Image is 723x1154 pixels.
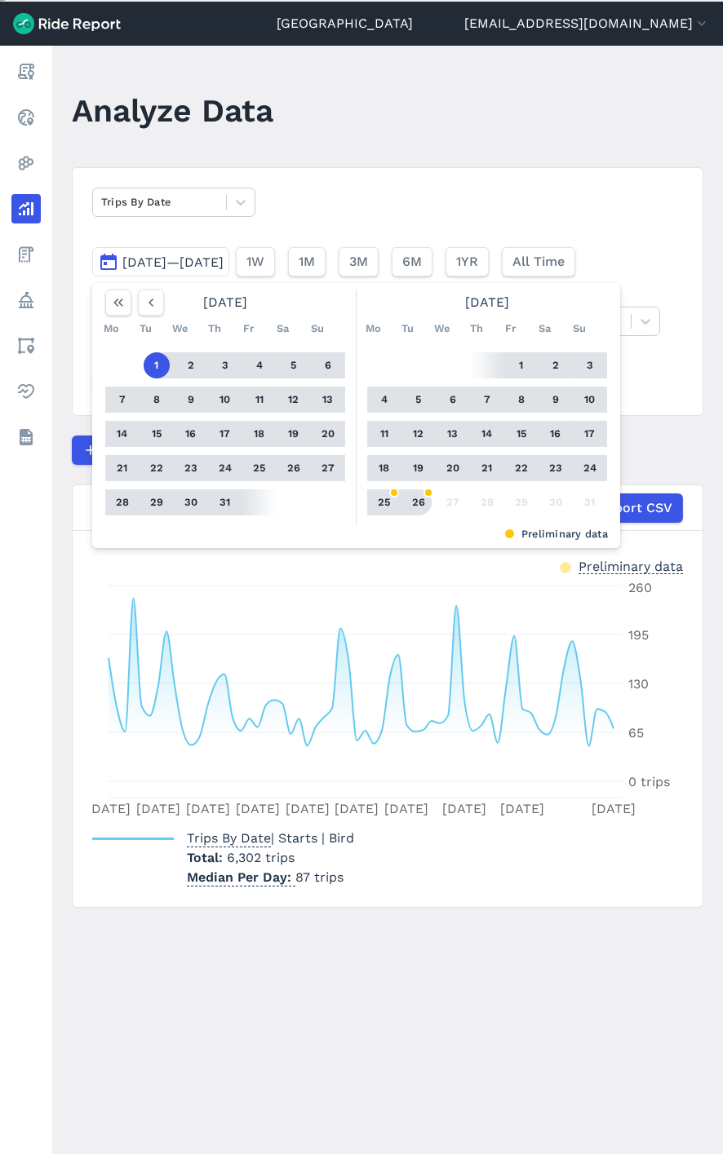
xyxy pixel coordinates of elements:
[543,421,569,447] button: 16
[532,316,558,342] div: Sa
[406,489,432,515] button: 26
[456,252,478,272] span: 1YR
[86,801,131,816] tspan: [DATE]
[361,290,614,316] div: [DATE]
[406,387,432,413] button: 5
[569,493,683,523] button: Export CSV
[474,387,500,413] button: 7
[299,252,315,272] span: 1M
[349,252,368,272] span: 3M
[543,352,569,378] button: 2
[315,455,341,481] button: 27
[133,316,159,342] div: Tu
[11,148,41,178] a: Heatmaps
[304,316,330,342] div: Su
[109,455,135,481] button: 21
[236,247,275,276] button: 1W
[371,455,397,481] button: 18
[628,676,649,692] tspan: 130
[178,489,204,515] button: 30
[178,352,204,378] button: 2
[144,421,170,447] button: 15
[442,801,486,816] tspan: [DATE]
[202,316,228,342] div: Th
[288,247,326,276] button: 1M
[628,774,670,789] tspan: 0 trips
[512,252,565,272] span: All Time
[286,801,330,816] tspan: [DATE]
[236,316,262,342] div: Fr
[281,455,307,481] button: 26
[136,801,180,816] tspan: [DATE]
[212,387,238,413] button: 10
[508,352,534,378] button: 1
[72,88,273,133] h1: Analyze Data
[440,489,466,515] button: 27
[371,387,397,413] button: 4
[577,352,603,378] button: 3
[406,455,432,481] button: 19
[592,801,636,816] tspan: [DATE]
[315,421,341,447] button: 20
[508,421,534,447] button: 15
[599,498,672,518] span: Export CSV
[109,489,135,515] button: 28
[178,387,204,413] button: 9
[628,725,644,741] tspan: 65
[246,252,264,272] span: 1W
[502,247,575,276] button: All Time
[11,57,41,86] a: Report
[11,103,41,132] a: Realtime
[144,489,170,515] button: 29
[187,850,227,865] span: Total
[99,316,125,342] div: Mo
[236,801,280,816] tspan: [DATE]
[187,864,295,887] span: Median Per Day
[277,14,413,33] a: [GEOGRAPHIC_DATA]
[577,489,603,515] button: 31
[186,801,230,816] tspan: [DATE]
[335,801,379,816] tspan: [DATE]
[281,352,307,378] button: 5
[246,352,273,378] button: 4
[246,421,273,447] button: 18
[99,290,352,316] div: [DATE]
[246,455,273,481] button: 25
[72,436,222,465] button: Compare Metrics
[464,316,490,342] div: Th
[440,455,466,481] button: 20
[178,421,204,447] button: 16
[508,455,534,481] button: 22
[392,247,432,276] button: 6M
[543,455,569,481] button: 23
[446,247,489,276] button: 1YR
[508,387,534,413] button: 8
[628,627,649,643] tspan: 195
[109,421,135,447] button: 14
[167,316,193,342] div: We
[500,801,544,816] tspan: [DATE]
[187,825,271,847] span: Trips By Date
[104,526,608,542] div: Preliminary data
[212,352,238,378] button: 3
[464,14,710,33] button: [EMAIL_ADDRESS][DOMAIN_NAME]
[395,316,421,342] div: Tu
[281,387,307,413] button: 12
[144,455,170,481] button: 22
[371,421,397,447] button: 11
[270,316,296,342] div: Sa
[566,316,592,342] div: Su
[543,489,569,515] button: 30
[579,557,683,574] div: Preliminary data
[187,830,354,846] span: | Starts | Bird
[281,421,307,447] button: 19
[11,377,41,406] a: Health
[429,316,455,342] div: We
[246,387,273,413] button: 11
[339,247,379,276] button: 3M
[212,489,238,515] button: 31
[227,850,295,865] span: 6,302 trips
[543,387,569,413] button: 9
[577,421,603,447] button: 17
